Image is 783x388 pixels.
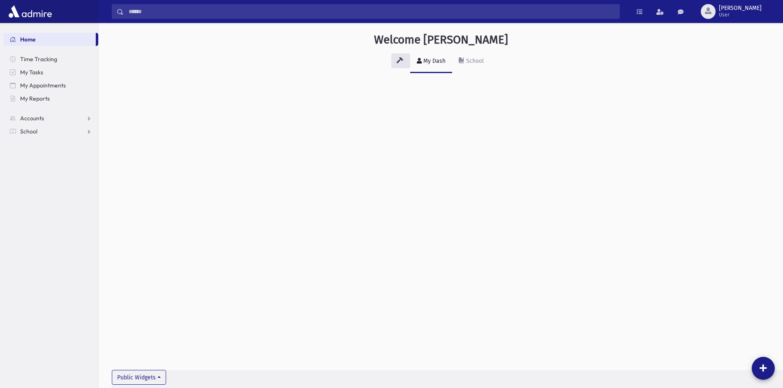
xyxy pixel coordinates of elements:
div: School [464,57,484,64]
div: My Dash [422,57,446,64]
img: AdmirePro [7,3,54,20]
span: My Appointments [20,82,66,89]
span: User [719,11,762,18]
a: Accounts [3,112,98,125]
h3: Welcome [PERSON_NAME] [374,33,508,47]
a: My Appointments [3,79,98,92]
a: School [3,125,98,138]
span: [PERSON_NAME] [719,5,762,11]
a: My Tasks [3,66,98,79]
span: My Reports [20,95,50,102]
span: Home [20,36,36,43]
a: Time Tracking [3,53,98,66]
span: Time Tracking [20,55,57,63]
a: My Dash [410,50,452,73]
input: Search [124,4,619,19]
span: My Tasks [20,69,43,76]
a: Home [3,33,96,46]
button: Public Widgets [112,370,166,385]
span: School [20,128,37,135]
a: School [452,50,490,73]
span: Accounts [20,115,44,122]
a: My Reports [3,92,98,105]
